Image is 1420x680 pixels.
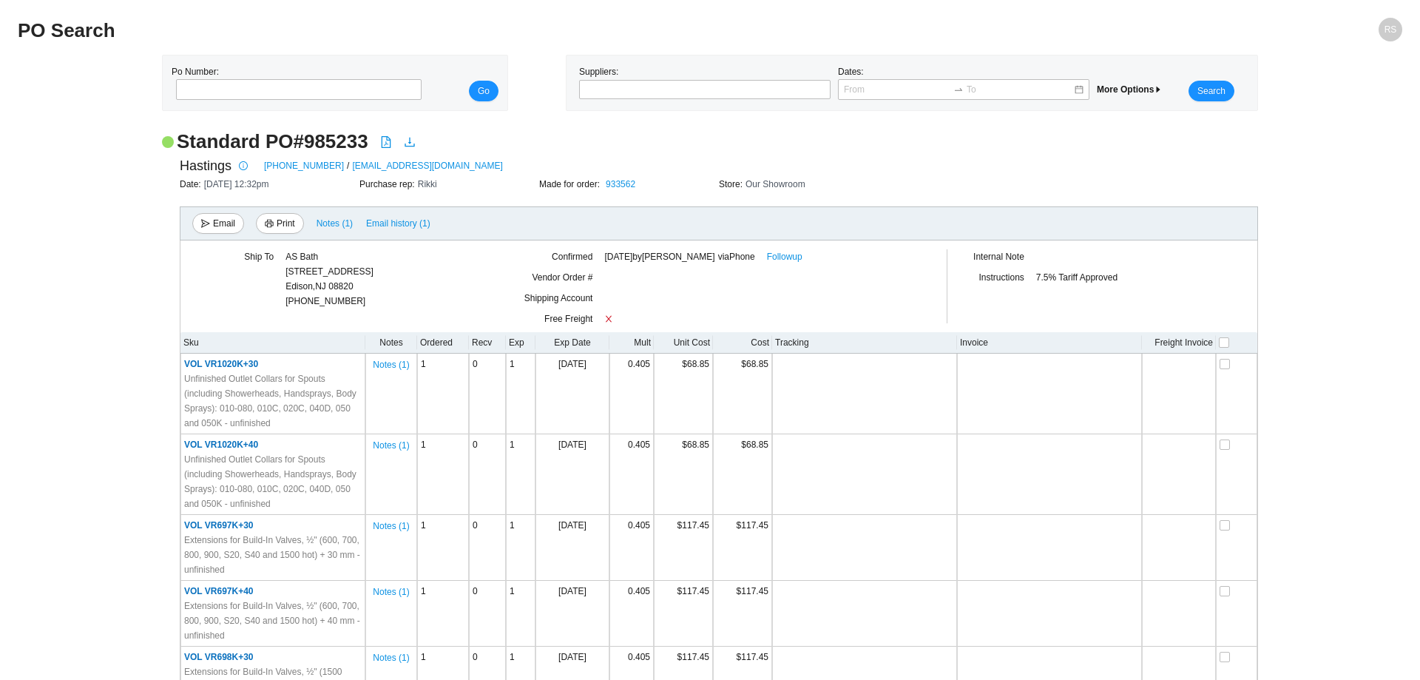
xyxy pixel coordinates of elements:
[380,136,392,148] span: file-pdf
[654,434,713,515] td: $68.85
[506,354,535,434] td: 1
[380,136,392,151] a: file-pdf
[609,332,654,354] th: Mult
[654,332,713,354] th: Unit Cost
[184,652,254,662] span: VOL VR698K+30
[373,357,409,372] span: Notes ( 1 )
[535,434,609,515] td: [DATE]
[365,213,431,234] button: Email history (1)
[978,272,1024,283] span: Instructions
[544,314,592,324] span: Free Freight
[609,354,654,434] td: 0.405
[418,179,437,189] span: Rikki
[609,581,654,647] td: 0.405
[184,371,362,431] span: Unfinished Outlet Collars for Spouts (including Showerheads, Handsprays, Body Sprays): 010-080, 0...
[767,249,802,264] a: Followup
[359,179,418,189] span: Purchase rep:
[372,518,410,528] button: Notes (1)
[719,179,745,189] span: Store:
[606,179,635,189] a: 933562
[366,216,430,231] span: Email history (1)
[235,161,251,170] span: info-circle
[201,219,210,229] span: send
[834,64,1093,101] div: Dates:
[506,581,535,647] td: 1
[183,335,362,350] div: Sku
[231,155,252,176] button: info-circle
[317,216,353,231] span: Notes ( 1 )
[184,599,362,643] span: Extensions for Build-In Valves, ½" (600, 700, 800, 900, S20, S40 and 1500 hot) + 40 mm - unfinished
[184,586,254,596] span: VOL VR697K+40
[575,64,834,101] div: Suppliers:
[1142,332,1216,354] th: Freight Invoice
[772,332,957,354] th: Tracking
[265,219,274,229] span: printer
[184,359,258,369] span: VOL VR1020K+30
[535,354,609,434] td: [DATE]
[256,213,304,234] button: printerPrint
[713,434,772,515] td: $68.85
[372,437,410,448] button: Notes (1)
[192,213,244,234] button: sendEmail
[316,215,354,226] button: Notes (1)
[277,216,295,231] span: Print
[469,332,506,354] th: Recv
[1154,85,1163,94] span: caret-right
[372,357,410,367] button: Notes (1)
[352,158,502,173] a: [EMAIL_ADDRESS][DOMAIN_NAME]
[713,354,772,434] td: $68.85
[372,584,410,594] button: Notes (1)
[264,158,344,173] a: [PHONE_NUMBER]
[172,64,417,101] div: Po Number:
[552,252,592,262] span: Confirmed
[184,520,254,531] span: VOL VR697K+30
[469,354,506,434] td: 0
[604,249,754,264] span: [DATE] by [PERSON_NAME]
[1197,84,1225,98] span: Search
[539,179,603,189] span: Made for order:
[535,332,609,354] th: Exp Date
[404,136,416,151] a: download
[654,581,713,647] td: $117.45
[535,581,609,647] td: [DATE]
[347,158,349,173] span: /
[18,18,1056,44] h2: PO Search
[506,332,535,354] th: Exp
[184,440,258,450] span: VOL VR1020K+40
[609,515,654,581] td: 0.405
[372,650,410,660] button: Notes (1)
[417,354,469,434] td: 1
[244,252,274,262] span: Ship To
[478,84,490,98] span: Go
[1097,84,1163,95] span: More Options
[469,515,506,581] td: 0
[844,82,950,97] input: From
[404,136,416,148] span: download
[1384,18,1397,41] span: RS
[535,515,609,581] td: [DATE]
[532,272,592,283] span: Vendor Order #
[967,82,1073,97] input: To
[957,332,1142,354] th: Invoice
[953,84,964,95] span: to
[713,515,772,581] td: $117.45
[204,179,269,189] span: [DATE] 12:32pm
[604,314,613,323] span: close
[953,84,964,95] span: swap-right
[373,585,409,599] span: Notes ( 1 )
[417,581,469,647] td: 1
[177,129,368,155] h2: Standard PO # 985233
[469,434,506,515] td: 0
[1189,81,1234,101] button: Search
[180,179,204,189] span: Date:
[713,581,772,647] td: $117.45
[506,515,535,581] td: 1
[745,179,805,189] span: Our Showroom
[417,332,469,354] th: Ordered
[373,650,409,665] span: Notes ( 1 )
[373,438,409,453] span: Notes ( 1 )
[609,434,654,515] td: 0.405
[718,252,755,262] span: via Phone
[1036,270,1191,291] div: 7.5% Tariff Approved
[973,252,1024,262] span: Internal Note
